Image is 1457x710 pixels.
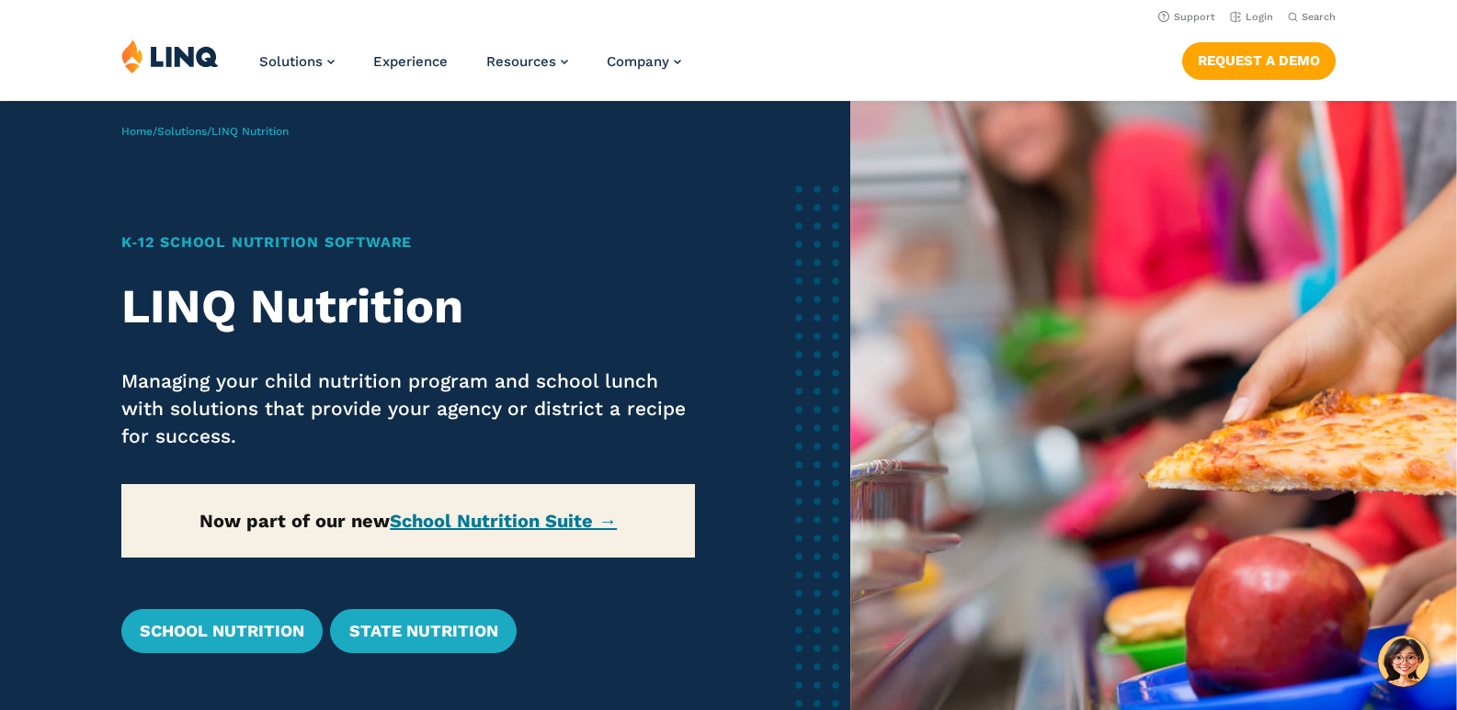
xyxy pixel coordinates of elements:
[607,53,681,70] a: Company
[259,53,323,70] span: Solutions
[1158,11,1215,23] a: Support
[157,125,207,138] a: Solutions
[121,609,323,653] a: School Nutrition
[607,53,669,70] span: Company
[121,231,696,254] h1: K‑12 School Nutrition Software
[121,39,219,73] img: LINQ | K‑12 Software
[199,510,617,532] strong: Now part of our new
[1182,39,1336,79] nav: Button Navigation
[121,125,289,138] span: / /
[259,39,681,99] nav: Primary Navigation
[373,53,448,70] a: Experience
[1302,11,1336,23] span: Search
[121,367,696,450] p: Managing your child nutrition program and school lunch with solutions that provide your agency or...
[1378,636,1429,687] button: Hello, have a question? Let’s chat.
[330,609,516,653] a: State Nutrition
[1288,10,1336,24] button: Open Search Bar
[390,510,617,532] a: School Nutrition Suite →
[121,278,463,334] strong: LINQ Nutrition
[486,53,556,70] span: Resources
[486,53,568,70] a: Resources
[121,125,153,138] a: Home
[1182,42,1336,79] a: Request a Demo
[1230,11,1273,23] a: Login
[259,53,335,70] a: Solutions
[211,125,289,138] span: LINQ Nutrition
